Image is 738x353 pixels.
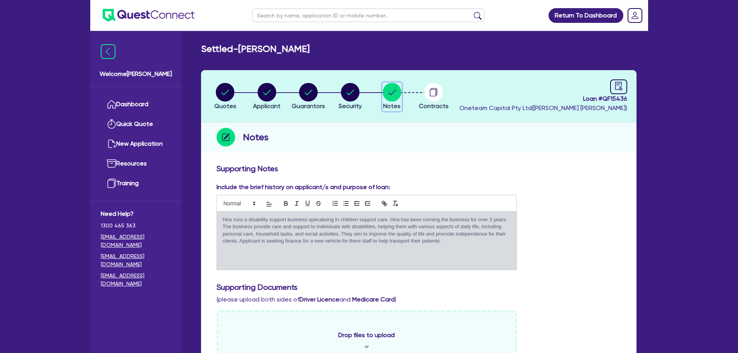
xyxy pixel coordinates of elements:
[101,222,171,230] span: 1300 465 363
[352,296,395,303] b: Medicare Card
[101,154,171,174] a: Resources
[223,216,511,245] p: Hira runs a disability support business specalising in children support care. Hira has been runni...
[243,130,268,144] h2: Notes
[101,233,171,249] a: [EMAIL_ADDRESS][DOMAIN_NAME]
[101,209,171,219] span: Need Help?
[101,95,171,114] a: Dashboard
[100,69,172,79] span: Welcome [PERSON_NAME]
[625,5,645,26] a: Dropdown toggle
[253,102,280,110] span: Applicant
[338,331,395,340] span: Drop files to upload
[217,183,390,192] label: Include the brief history on applicant/s and purpose of loan:
[201,43,310,55] h2: Settled - [PERSON_NAME]
[253,83,281,111] button: Applicant
[418,83,449,111] button: Contracts
[217,128,235,146] img: step-icon
[252,9,485,22] input: Search by name, application ID or mobile number...
[101,252,171,269] a: [EMAIL_ADDRESS][DOMAIN_NAME]
[299,296,339,303] b: Driver Licence
[107,139,116,148] img: new-application
[383,102,401,110] span: Notes
[459,104,627,112] span: Oneteam Capital Pty Ltd ( [PERSON_NAME] [PERSON_NAME] )
[101,114,171,134] a: Quick Quote
[549,8,623,23] a: Return To Dashboard
[101,134,171,154] a: New Application
[107,159,116,168] img: resources
[217,282,621,292] h3: Supporting Documents
[382,83,402,111] button: Notes
[217,164,621,173] h3: Supporting Notes
[419,102,449,110] span: Contracts
[103,9,194,22] img: quest-connect-logo-blue
[339,102,362,110] span: Security
[292,102,325,110] span: Guarantors
[101,44,115,59] img: icon-menu-close
[101,272,171,288] a: [EMAIL_ADDRESS][DOMAIN_NAME]
[214,102,236,110] span: Quotes
[365,343,369,350] span: or
[214,83,237,111] button: Quotes
[291,83,325,111] button: Guarantors
[107,119,116,129] img: quick-quote
[107,179,116,188] img: training
[459,94,627,103] span: Loan # QF15436
[338,83,362,111] button: Security
[101,174,171,193] a: Training
[217,296,396,303] span: (please upload both sides of and )
[614,82,623,90] span: audit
